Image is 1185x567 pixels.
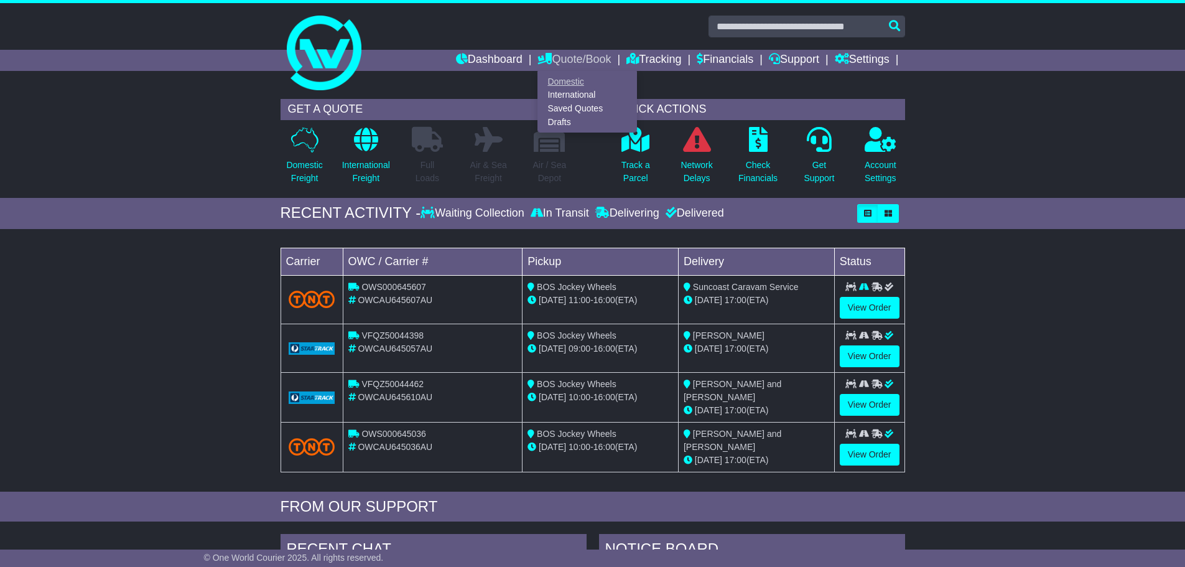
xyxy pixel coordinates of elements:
a: NetworkDelays [680,126,713,192]
div: (ETA) [684,454,829,467]
span: VFQZ50044462 [361,379,424,389]
div: Delivering [592,207,662,220]
span: OWCAU645610AU [358,392,432,402]
a: View Order [840,345,899,367]
a: Domestic [538,75,636,88]
td: Delivery [678,248,834,275]
p: Account Settings [865,159,896,185]
p: Check Financials [738,159,778,185]
span: OWS000645036 [361,429,426,439]
div: RECENT ACTIVITY - [281,204,421,222]
span: 16:00 [593,392,615,402]
td: OWC / Carrier # [343,248,523,275]
span: [DATE] [695,455,722,465]
span: [PERSON_NAME] [693,330,764,340]
p: Get Support [804,159,834,185]
span: [DATE] [695,344,722,354]
a: Saved Quotes [538,102,636,116]
div: - (ETA) [527,391,673,404]
a: View Order [840,444,899,466]
div: Waiting Collection [421,207,527,220]
div: FROM OUR SUPPORT [281,498,905,516]
span: OWCAU645607AU [358,295,432,305]
span: [DATE] [539,344,566,354]
td: Status [834,248,904,275]
a: CheckFinancials [738,126,778,192]
span: 10:00 [569,442,590,452]
a: Settings [835,50,890,71]
span: [PERSON_NAME] and [PERSON_NAME] [684,379,781,402]
span: 17:00 [725,405,746,415]
p: Air & Sea Freight [470,159,507,185]
a: Dashboard [456,50,523,71]
span: OWCAU645057AU [358,344,432,354]
span: OWS000645607 [361,282,426,292]
span: 16:00 [593,442,615,452]
img: TNT_Domestic.png [289,438,335,455]
span: [DATE] [695,295,722,305]
span: Suncoast Caravam Service [693,282,799,292]
td: Pickup [523,248,679,275]
p: Domestic Freight [286,159,322,185]
span: BOS Jockey Wheels [537,330,616,340]
a: Drafts [538,115,636,129]
span: © One World Courier 2025. All rights reserved. [204,553,384,563]
a: View Order [840,394,899,416]
div: (ETA) [684,404,829,417]
p: Full Loads [412,159,443,185]
span: VFQZ50044398 [361,330,424,340]
img: GetCarrierServiceLogo [289,342,335,355]
div: - (ETA) [527,294,673,307]
a: Quote/Book [537,50,611,71]
a: International [538,88,636,102]
div: - (ETA) [527,441,673,454]
a: Financials [697,50,753,71]
span: BOS Jockey Wheels [537,379,616,389]
span: [DATE] [539,392,566,402]
span: 16:00 [593,344,615,354]
a: Track aParcel [621,126,651,192]
span: 16:00 [593,295,615,305]
span: 11:00 [569,295,590,305]
a: DomesticFreight [286,126,323,192]
a: Tracking [626,50,681,71]
img: TNT_Domestic.png [289,291,335,307]
p: Air / Sea Depot [533,159,567,185]
span: BOS Jockey Wheels [537,282,616,292]
div: - (ETA) [527,342,673,355]
a: InternationalFreight [342,126,391,192]
span: [DATE] [539,442,566,452]
img: GetCarrierServiceLogo [289,391,335,404]
a: GetSupport [803,126,835,192]
td: Carrier [281,248,343,275]
span: 17:00 [725,344,746,354]
span: 10:00 [569,392,590,402]
a: AccountSettings [864,126,897,192]
span: [PERSON_NAME] and [PERSON_NAME] [684,429,781,452]
p: Network Delays [681,159,712,185]
div: QUICK ACTIONS [611,99,905,120]
p: International Freight [342,159,390,185]
div: (ETA) [684,342,829,355]
span: BOS Jockey Wheels [537,429,616,439]
span: [DATE] [695,405,722,415]
span: [DATE] [539,295,566,305]
p: Track a Parcel [621,159,650,185]
span: 17:00 [725,295,746,305]
span: OWCAU645036AU [358,442,432,452]
a: View Order [840,297,899,319]
div: GET A QUOTE [281,99,574,120]
div: In Transit [527,207,592,220]
a: Support [769,50,819,71]
div: Quote/Book [537,71,637,133]
div: (ETA) [684,294,829,307]
span: 17:00 [725,455,746,465]
div: Delivered [662,207,724,220]
span: 09:00 [569,344,590,354]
